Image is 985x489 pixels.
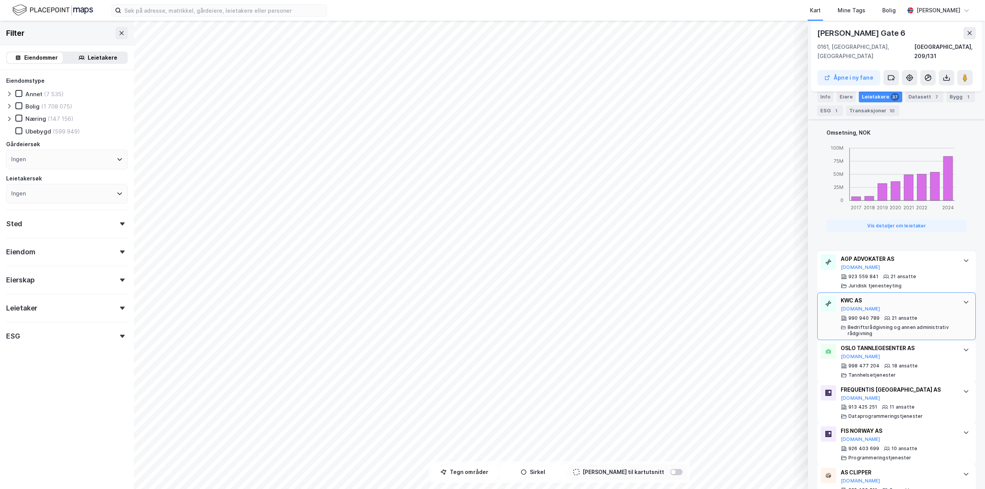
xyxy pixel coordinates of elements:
[917,6,960,15] div: [PERSON_NAME]
[848,315,880,321] div: 990 940 789
[851,204,861,210] tspan: 2017
[817,70,880,85] button: Åpne i ny fane
[890,404,915,410] div: 11 ansatte
[12,3,93,17] img: logo.f888ab2527a4732fd821a326f86c7f29.svg
[838,6,865,15] div: Mine Tags
[848,413,923,419] div: Dataprogrammeringstjenester
[432,464,497,480] button: Tegn områder
[88,53,117,62] div: Leietakere
[848,324,955,337] div: Bedriftsrådgivning og annen administrativ rådgivning
[6,140,40,149] div: Gårdeiersøk
[846,105,899,116] div: Transaksjoner
[890,204,901,210] tspan: 2020
[848,372,896,378] div: Tannhelsetjenester
[817,92,833,102] div: Info
[859,92,902,102] div: Leietakere
[841,426,955,436] div: FIS NORWAY AS
[916,204,927,210] tspan: 2022
[848,283,902,289] div: Juridisk tjenesteyting
[817,27,907,39] div: [PERSON_NAME] Gate 6
[6,275,34,285] div: Eierskap
[500,464,566,480] button: Sirkel
[6,219,22,229] div: Sted
[848,404,877,410] div: 913 425 251
[848,274,878,280] div: 923 559 841
[841,264,880,270] button: [DOMAIN_NAME]
[892,363,918,369] div: 18 ansatte
[903,204,914,210] tspan: 2021
[833,171,843,177] tspan: 50M
[6,304,37,313] div: Leietaker
[942,204,954,210] tspan: 2024
[831,145,843,151] tspan: 100M
[834,158,843,164] tspan: 75M
[947,452,985,489] iframe: Chat Widget
[810,6,821,15] div: Kart
[903,114,914,120] tspan: 2021
[53,128,80,135] div: (599 949)
[25,90,42,98] div: Annet
[892,446,917,452] div: 10 ansatte
[25,103,40,110] div: Bolig
[836,92,856,102] div: Eiere
[583,467,664,477] div: [PERSON_NAME] til kartutsnitt
[25,115,46,122] div: Næring
[914,42,976,61] div: [GEOGRAPHIC_DATA], 209/131
[882,6,896,15] div: Bolig
[964,93,972,101] div: 1
[864,114,875,120] tspan: 2018
[817,42,914,61] div: 0161, [GEOGRAPHIC_DATA], [GEOGRAPHIC_DATA]
[851,114,861,120] tspan: 2017
[892,315,917,321] div: 21 ansatte
[11,189,26,198] div: Ingen
[817,105,843,116] div: ESG
[11,155,26,164] div: Ingen
[841,354,880,360] button: [DOMAIN_NAME]
[841,395,880,401] button: [DOMAIN_NAME]
[6,247,35,257] div: Eiendom
[48,115,73,122] div: (147 156)
[841,254,955,264] div: AGP ADVOKATER AS
[841,385,955,394] div: FREQUENTIS [GEOGRAPHIC_DATA] AS
[826,128,967,137] div: Omsetning, NOK
[25,128,51,135] div: Ubebygd
[44,90,64,98] div: (7 535)
[121,5,327,16] input: Søk på adresse, matrikkel, gårdeiere, leietakere eller personer
[848,455,912,461] div: Programmeringstjenester
[841,306,880,312] button: [DOMAIN_NAME]
[933,93,940,101] div: 7
[947,92,975,102] div: Bygg
[24,53,58,62] div: Eiendommer
[841,344,955,353] div: OSLO TANNLEGESENTER AS
[905,92,943,102] div: Datasett
[877,114,888,120] tspan: 2019
[916,114,927,120] tspan: 2022
[848,363,880,369] div: 998 477 204
[841,296,955,305] div: KWC AS
[888,107,896,115] div: 10
[891,274,916,280] div: 21 ansatte
[6,332,20,341] div: ESG
[6,174,42,183] div: Leietakersøk
[942,114,954,120] tspan: 2024
[841,478,880,484] button: [DOMAIN_NAME]
[6,27,25,39] div: Filter
[848,446,879,452] div: 926 403 699
[840,197,843,203] tspan: 0
[6,76,45,85] div: Eiendomstype
[834,184,843,190] tspan: 25M
[832,107,840,115] div: 1
[841,468,955,477] div: AS CLIPPER
[890,114,901,120] tspan: 2020
[41,103,72,110] div: (1 708 075)
[891,93,899,101] div: 37
[864,204,875,210] tspan: 2018
[826,220,967,232] button: Vis detaljer om leietaker
[841,436,880,442] button: [DOMAIN_NAME]
[877,204,888,210] tspan: 2019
